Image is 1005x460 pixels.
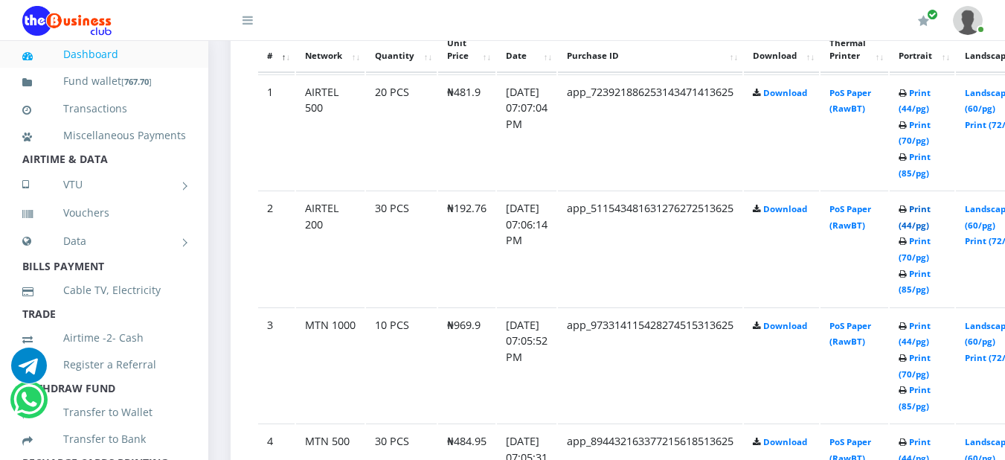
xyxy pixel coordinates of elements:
[899,320,931,348] a: Print (44/pg)
[366,27,437,73] th: Quantity: activate to sort column ascending
[438,74,495,190] td: ₦481.9
[22,37,186,71] a: Dashboard
[497,27,556,73] th: Date: activate to sort column ascending
[497,307,556,423] td: [DATE] 07:05:52 PM
[121,76,152,87] small: [ ]
[497,74,556,190] td: [DATE] 07:07:04 PM
[821,27,888,73] th: Thermal Printer: activate to sort column ascending
[366,307,437,423] td: 10 PCS
[296,74,365,190] td: AIRTEL 500
[899,119,931,147] a: Print (70/pg)
[497,191,556,306] td: [DATE] 07:06:14 PM
[899,87,931,115] a: Print (44/pg)
[22,196,186,230] a: Vouchers
[899,235,931,263] a: Print (70/pg)
[22,64,186,99] a: Fund wallet[767.70]
[22,321,186,355] a: Airtime -2- Cash
[258,74,295,190] td: 1
[296,191,365,306] td: AIRTEL 200
[438,191,495,306] td: ₦192.76
[13,393,44,418] a: Chat for support
[22,223,186,260] a: Data
[22,166,186,203] a: VTU
[899,203,931,231] a: Print (44/pg)
[22,6,112,36] img: Logo
[22,118,186,153] a: Miscellaneous Payments
[899,268,931,296] a: Print (85/pg)
[124,76,149,87] b: 767.70
[22,92,186,126] a: Transactions
[953,6,983,35] img: User
[258,27,295,73] th: #: activate to sort column descending
[829,87,871,115] a: PoS Paper (RawBT)
[829,203,871,231] a: PoS Paper (RawBT)
[763,203,807,214] a: Download
[890,27,954,73] th: Portrait: activate to sort column ascending
[918,15,929,27] i: Renew/Upgrade Subscription
[558,27,742,73] th: Purchase ID: activate to sort column ascending
[258,307,295,423] td: 3
[296,307,365,423] td: MTN 1000
[366,74,437,190] td: 20 PCS
[366,191,437,306] td: 30 PCS
[11,359,47,383] a: Chat for support
[22,348,186,382] a: Register a Referral
[558,307,742,423] td: app_973314115428274515313625
[763,87,807,98] a: Download
[558,74,742,190] td: app_723921886253143471413625
[763,320,807,331] a: Download
[744,27,819,73] th: Download: activate to sort column ascending
[296,27,365,73] th: Network: activate to sort column ascending
[22,395,186,429] a: Transfer to Wallet
[438,27,495,73] th: Unit Price: activate to sort column ascending
[22,273,186,307] a: Cable TV, Electricity
[558,191,742,306] td: app_511543481631276272513625
[899,384,931,412] a: Print (85/pg)
[763,436,807,447] a: Download
[22,422,186,456] a: Transfer to Bank
[438,307,495,423] td: ₦969.9
[927,9,938,20] span: Renew/Upgrade Subscription
[258,191,295,306] td: 2
[899,151,931,179] a: Print (85/pg)
[899,352,931,380] a: Print (70/pg)
[829,320,871,348] a: PoS Paper (RawBT)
